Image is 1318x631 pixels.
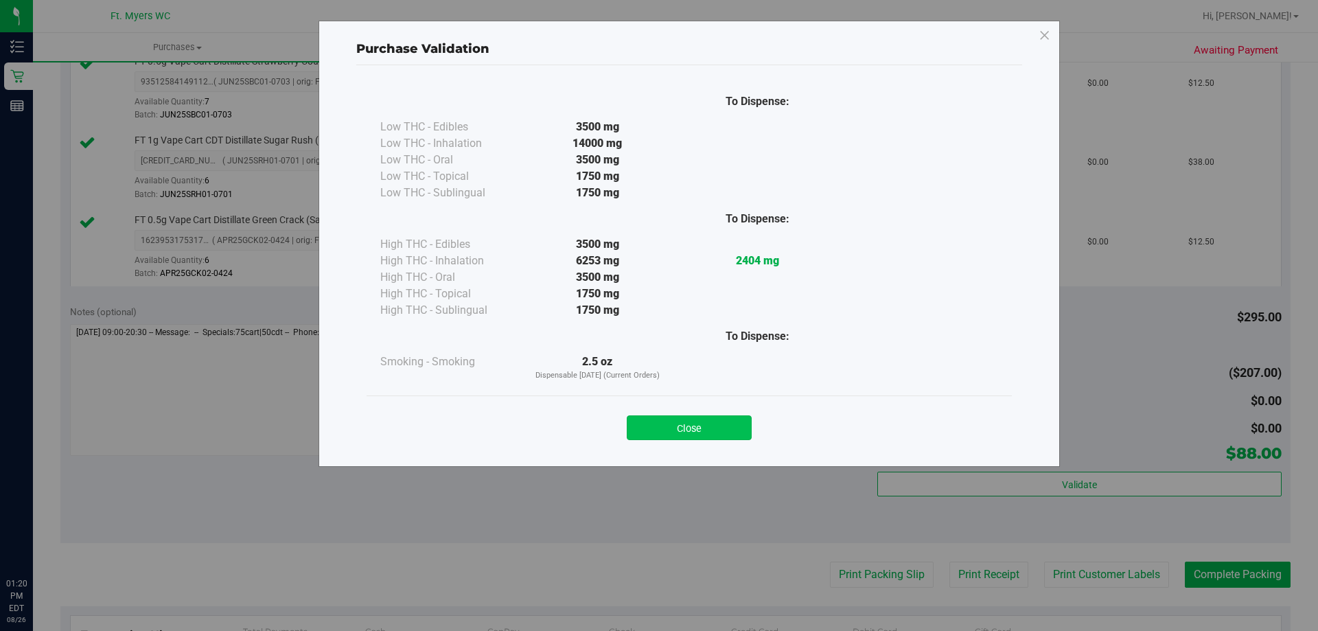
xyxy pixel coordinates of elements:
div: Low THC - Inhalation [380,135,518,152]
div: High THC - Inhalation [380,253,518,269]
div: 14000 mg [518,135,678,152]
div: 3500 mg [518,269,678,286]
p: Dispensable [DATE] (Current Orders) [518,370,678,382]
div: High THC - Edibles [380,236,518,253]
div: 1750 mg [518,168,678,185]
div: Low THC - Oral [380,152,518,168]
div: Low THC - Sublingual [380,185,518,201]
div: To Dispense: [678,328,837,345]
div: High THC - Sublingual [380,302,518,319]
div: 2.5 oz [518,354,678,382]
button: Close [627,415,752,440]
span: Purchase Validation [356,41,489,56]
div: 1750 mg [518,286,678,302]
div: Low THC - Topical [380,168,518,185]
div: High THC - Topical [380,286,518,302]
div: Smoking - Smoking [380,354,518,370]
div: To Dispense: [678,211,837,227]
div: 3500 mg [518,119,678,135]
div: To Dispense: [678,93,837,110]
strong: 2404 mg [736,254,779,267]
div: 1750 mg [518,185,678,201]
div: Low THC - Edibles [380,119,518,135]
div: 3500 mg [518,152,678,168]
div: 3500 mg [518,236,678,253]
div: 6253 mg [518,253,678,269]
div: High THC - Oral [380,269,518,286]
div: 1750 mg [518,302,678,319]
